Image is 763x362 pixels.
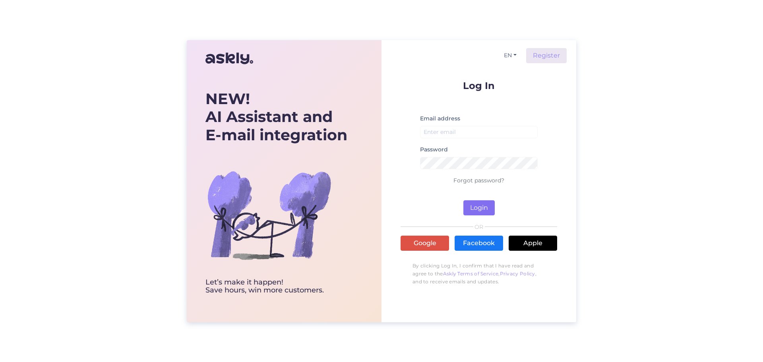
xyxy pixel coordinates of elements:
[205,49,253,68] img: Askly
[401,81,557,91] p: Log In
[463,200,495,215] button: Login
[473,224,485,230] span: OR
[401,258,557,290] p: By clicking Log In, I confirm that I have read and agree to the , , and to receive emails and upd...
[205,151,333,279] img: bg-askly
[501,50,520,61] button: EN
[205,90,347,144] div: AI Assistant and E-mail integration
[420,114,460,123] label: Email address
[455,236,503,251] a: Facebook
[526,48,567,63] a: Register
[509,236,557,251] a: Apple
[205,279,347,294] div: Let’s make it happen! Save hours, win more customers.
[401,236,449,251] a: Google
[420,126,538,138] input: Enter email
[453,177,504,184] a: Forgot password?
[443,271,499,277] a: Askly Terms of Service
[205,89,250,108] b: NEW!
[500,271,535,277] a: Privacy Policy
[420,145,448,154] label: Password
